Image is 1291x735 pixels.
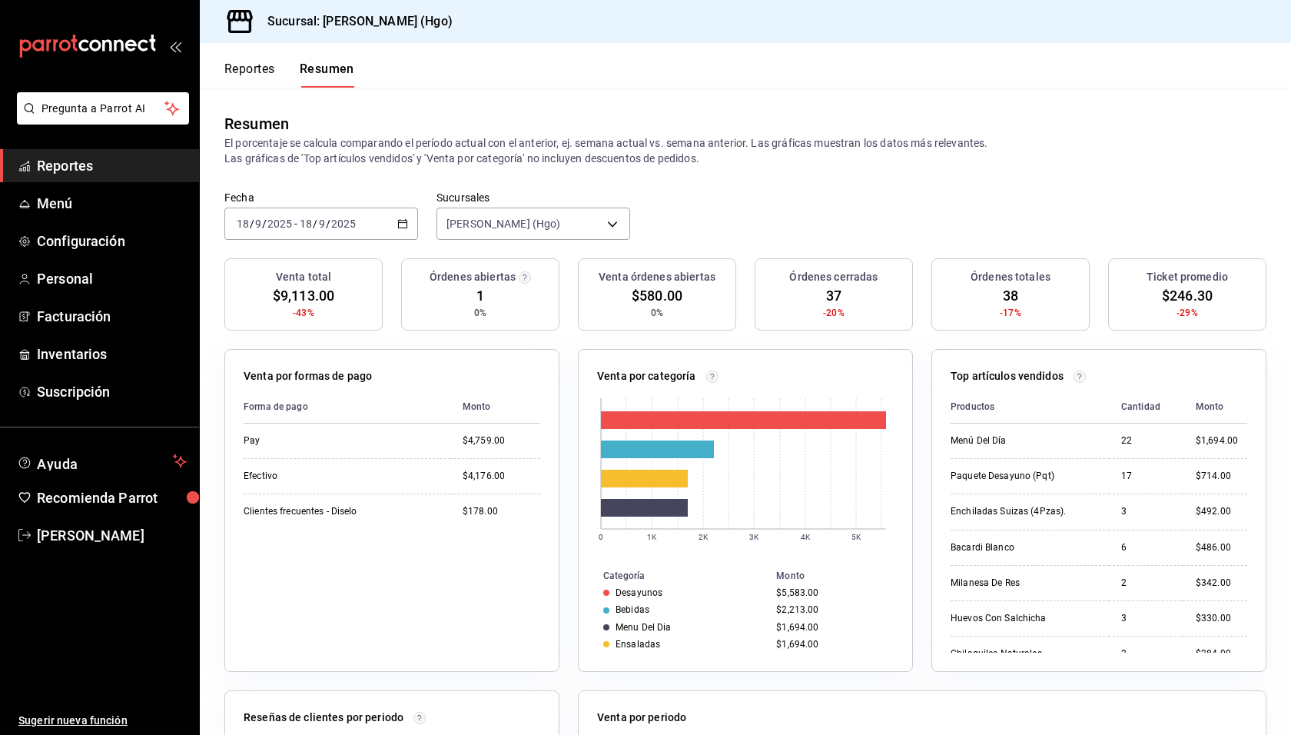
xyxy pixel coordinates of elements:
span: $580.00 [632,285,682,306]
div: $486.00 [1196,541,1247,554]
input: ---- [330,218,357,230]
span: 0% [651,306,663,320]
div: $1,694.00 [1196,434,1247,447]
span: Facturación [37,306,187,327]
h3: Sucursal: [PERSON_NAME] (Hgo) [255,12,453,31]
span: Ayuda [37,452,167,471]
h3: Venta órdenes abiertas [599,269,715,285]
span: 1 [476,285,484,306]
div: $1,694.00 [776,622,888,633]
text: 0 [599,533,603,541]
div: $4,759.00 [463,434,540,447]
text: 1K [647,533,657,541]
h3: Ticket promedio [1147,269,1228,285]
h3: Órdenes totales [971,269,1050,285]
div: Ensaladas [616,639,660,650]
span: - [294,218,297,230]
div: $284.00 [1196,647,1247,660]
text: 2K [699,533,709,541]
div: 2 [1121,647,1171,660]
p: Reseñas de clientes por periodo [244,710,403,726]
input: -- [318,218,326,230]
div: 3 [1121,505,1171,518]
th: Forma de pago [244,391,450,424]
p: El porcentaje se calcula comparando el período actual con el anterior, ej. semana actual vs. sema... [224,135,1266,166]
span: 37 [826,285,841,306]
span: 0% [474,306,486,320]
span: -43% [293,306,314,320]
th: Monto [450,391,540,424]
div: $1,694.00 [776,639,888,650]
th: Monto [1183,391,1247,424]
div: 17 [1121,470,1171,483]
div: Enchiladas Suizas (4Pzas). [951,505,1097,518]
span: / [313,218,317,230]
button: Pregunta a Parrot AI [17,92,189,125]
button: Reportes [224,62,275,88]
h3: Venta total [276,269,331,285]
div: $342.00 [1196,577,1247,590]
div: $714.00 [1196,470,1247,483]
div: Bacardi Blanco [951,541,1097,554]
div: 3 [1121,612,1171,625]
span: [PERSON_NAME] [37,525,187,546]
th: Cantidad [1109,391,1183,424]
span: -17% [1000,306,1021,320]
div: Huevos Con Salchicha [951,612,1097,625]
span: 38 [1003,285,1018,306]
div: $330.00 [1196,612,1247,625]
span: $9,113.00 [273,285,334,306]
span: -20% [823,306,845,320]
text: 3K [749,533,759,541]
span: Reportes [37,155,187,176]
div: Clientes frecuentes - Diselo [244,505,397,518]
p: Venta por formas de pago [244,368,372,384]
div: 22 [1121,434,1171,447]
div: Menú Del Día [951,434,1097,447]
div: 6 [1121,541,1171,554]
button: open_drawer_menu [169,40,181,52]
div: $5,583.00 [776,587,888,598]
span: Menú [37,193,187,214]
div: $2,213.00 [776,604,888,615]
h3: Órdenes abiertas [430,269,516,285]
input: -- [299,218,313,230]
p: Top artículos vendidos [951,368,1064,384]
th: Categoría [579,567,770,584]
div: Pay [244,434,397,447]
div: $4,176.00 [463,470,540,483]
span: Inventarios [37,344,187,364]
text: 5K [851,533,861,541]
input: -- [254,218,262,230]
div: Milanesa De Res [951,577,1097,590]
th: Productos [951,391,1109,424]
div: Efectivo [244,470,397,483]
div: $178.00 [463,505,540,518]
div: Menu Del Dia [616,622,672,633]
span: -29% [1177,306,1198,320]
span: [PERSON_NAME] (Hgo) [446,216,561,231]
div: 2 [1121,577,1171,590]
a: Pregunta a Parrot AI [11,111,189,128]
div: Bebidas [616,604,649,615]
div: Paquete Desayuno (Pqt) [951,470,1097,483]
span: Sugerir nueva función [18,713,187,729]
div: navigation tabs [224,62,354,88]
span: Suscripción [37,381,187,402]
div: $492.00 [1196,505,1247,518]
div: Resumen [224,112,289,135]
span: Recomienda Parrot [37,487,187,508]
span: / [326,218,330,230]
div: Chilaquiles Naturales [951,647,1097,660]
label: Fecha [224,192,418,203]
span: Personal [37,268,187,289]
div: Desayunos [616,587,662,598]
input: ---- [267,218,293,230]
input: -- [236,218,250,230]
label: Sucursales [436,192,630,203]
h3: Órdenes cerradas [789,269,878,285]
span: / [262,218,267,230]
span: Configuración [37,231,187,251]
p: Venta por categoría [597,368,696,384]
p: Venta por periodo [597,710,686,726]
